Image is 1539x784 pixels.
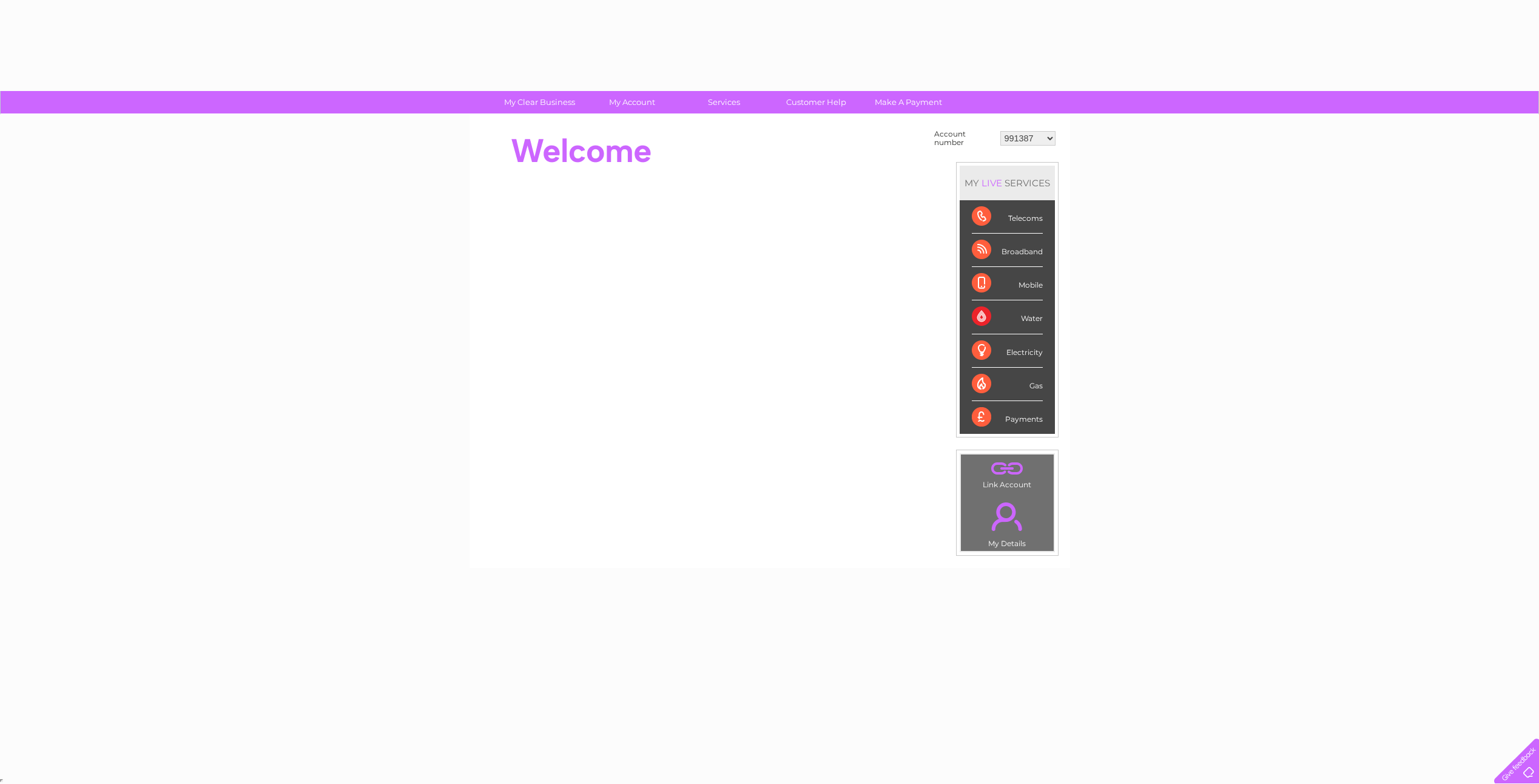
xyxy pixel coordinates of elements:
div: Gas [972,368,1043,401]
a: . [964,495,1051,538]
div: Electricity [972,334,1043,368]
div: Payments [972,401,1043,434]
div: MY SERVICES [960,166,1055,200]
div: Mobile [972,267,1043,300]
div: Broadband [972,234,1043,267]
a: Services [674,91,774,113]
div: LIVE [979,177,1005,189]
a: My Account [582,91,682,113]
div: Telecoms [972,200,1043,234]
a: Make A Payment [858,91,958,113]
td: Account number [931,127,997,150]
a: Customer Help [766,91,866,113]
a: My Clear Business [490,91,590,113]
div: Water [972,300,1043,334]
td: My Details [960,492,1054,552]
td: Link Account [960,454,1054,492]
a: . [964,458,1051,479]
